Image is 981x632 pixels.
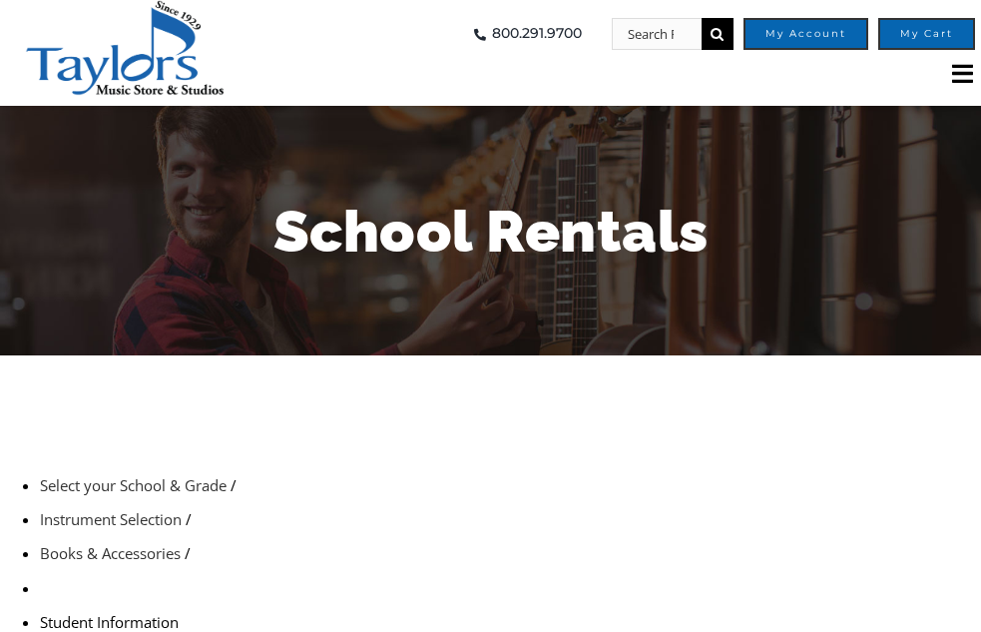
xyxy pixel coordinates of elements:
[702,18,734,50] input: Search
[900,29,953,39] span: My Cart
[40,543,181,563] a: Books & Accessories
[612,18,702,50] input: Search Products...
[743,18,868,50] a: My Account
[878,18,975,50] a: My Cart
[267,18,975,50] nav: Top Right
[30,191,951,272] h1: School Rentals
[231,475,237,495] span: /
[468,18,582,50] a: 800.291.9700
[492,18,582,50] span: 800.291.9700
[186,509,192,529] span: /
[40,475,227,495] a: Select your School & Grade
[40,509,182,529] a: Instrument Selection
[267,50,975,98] nav: Main Menu
[765,29,846,39] span: My Account
[185,543,191,563] span: /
